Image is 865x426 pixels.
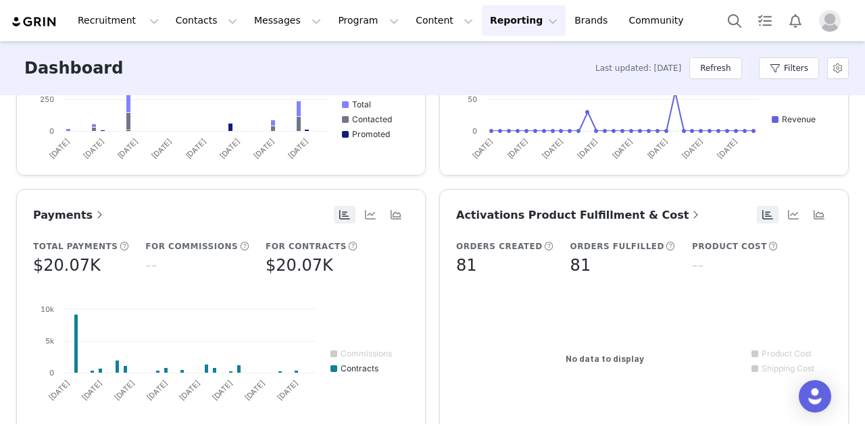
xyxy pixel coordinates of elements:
[470,136,495,161] text: [DATE]
[116,136,140,161] text: [DATE]
[145,378,169,402] text: [DATE]
[541,136,565,161] text: [DATE]
[720,5,749,36] button: Search
[266,253,333,277] h5: $20.07K
[407,5,481,36] button: Content
[275,378,299,402] text: [DATE]
[149,136,174,161] text: [DATE]
[341,348,392,358] text: Commissions
[681,136,705,161] text: [DATE]
[482,5,566,36] button: Reporting
[33,207,106,223] a: Payments
[570,240,664,252] h5: Orders Fulfilled
[750,5,780,36] a: Tasks
[456,207,702,223] a: Activations Product Fulfillment & Cost
[81,136,105,161] text: [DATE]
[781,5,810,36] button: Notifications
[145,240,238,252] h5: For Commissions
[218,136,242,161] text: [DATE]
[352,99,371,109] text: Total
[49,368,54,377] text: 0
[178,378,202,402] text: [DATE]
[49,126,54,136] text: 0
[692,253,703,277] h5: --
[575,136,599,161] text: [DATE]
[456,209,702,221] span: Activations Product Fulfillment & Cost
[41,304,54,314] text: 10k
[645,136,670,161] text: [DATE]
[352,114,392,124] text: Contacted
[505,136,530,161] text: [DATE]
[45,336,54,346] text: 5k
[47,378,72,402] text: [DATE]
[468,95,477,104] text: 50
[243,378,267,402] text: [DATE]
[168,5,245,36] button: Contacts
[799,380,831,412] div: Open Intercom Messenger
[621,5,698,36] a: Community
[33,253,101,277] h5: $20.07K
[145,253,157,277] h5: --
[40,95,54,104] text: 250
[246,5,329,36] button: Messages
[341,363,378,373] text: Contracts
[80,378,104,402] text: [DATE]
[595,62,681,74] span: Last updated: [DATE]
[266,240,347,252] h5: For Contracts
[33,209,106,221] span: Payments
[819,10,841,32] img: placeholder-profile.jpg
[112,378,137,402] text: [DATE]
[692,240,767,252] h5: Product Cost
[782,114,816,124] text: Revenue
[352,129,390,139] text: Promoted
[184,136,208,161] text: [DATE]
[566,5,620,36] a: Brands
[47,136,72,161] text: [DATE]
[811,10,854,32] button: Profile
[330,5,407,36] button: Program
[759,57,819,79] button: Filters
[11,16,58,28] img: grin logo
[715,136,739,161] text: [DATE]
[570,253,591,277] h5: 81
[24,56,123,80] h3: Dashboard
[252,136,276,161] text: [DATE]
[456,240,543,252] h5: Orders Created
[70,5,167,36] button: Recruitment
[762,363,814,373] text: Shipping Cost
[566,354,644,364] text: No data to display
[456,253,477,277] h5: 81
[33,240,118,252] h5: Total Payments
[610,136,635,161] text: [DATE]
[689,57,741,79] button: Refresh
[210,378,234,402] text: [DATE]
[472,126,477,136] text: 0
[762,348,812,358] text: Product Cost
[286,136,310,161] text: [DATE]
